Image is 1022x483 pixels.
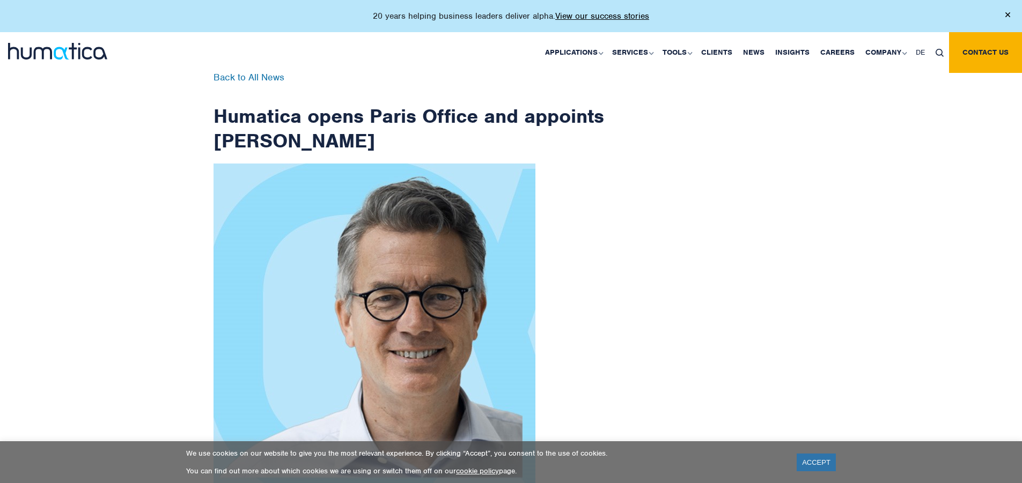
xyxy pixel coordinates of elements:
p: We use cookies on our website to give you the most relevant experience. By clicking “Accept”, you... [186,449,783,458]
a: Back to All News [214,71,284,83]
a: DE [910,32,930,73]
a: Applications [540,32,607,73]
p: You can find out more about which cookies we are using or switch them off on our page. [186,466,783,475]
a: Insights [770,32,815,73]
a: ACCEPT [797,454,836,471]
a: Careers [815,32,860,73]
h1: Humatica opens Paris Office and appoints [PERSON_NAME] [214,73,605,153]
a: cookie policy [456,466,499,475]
a: Services [607,32,657,73]
a: Contact us [949,32,1022,73]
a: Tools [657,32,696,73]
p: 20 years helping business leaders deliver alpha. [373,11,649,21]
a: Company [860,32,910,73]
a: View our success stories [555,11,649,21]
span: DE [916,48,925,57]
a: Clients [696,32,738,73]
a: News [738,32,770,73]
img: logo [8,43,107,60]
img: search_icon [936,49,944,57]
